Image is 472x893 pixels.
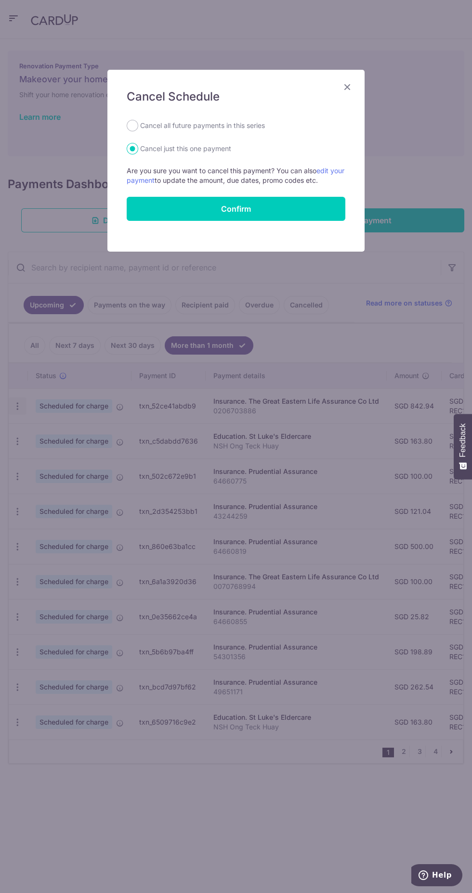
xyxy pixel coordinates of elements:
label: Cancel just this one payment [140,143,231,154]
p: Are you sure you want to cancel this payment? You can also to update the amount, due dates, promo... [127,166,345,185]
button: Confirm [127,197,345,221]
button: Close [341,81,353,93]
h5: Cancel Schedule [127,89,345,104]
iframe: Opens a widget where you can find more information [411,864,462,888]
span: Feedback [459,423,467,457]
label: Cancel all future payments in this series [140,120,265,131]
button: Feedback - Show survey [454,414,472,479]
